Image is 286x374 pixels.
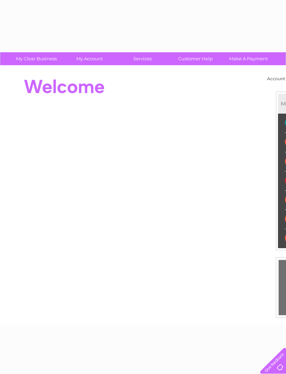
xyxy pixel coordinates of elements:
[8,52,65,65] a: My Clear Business
[167,52,224,65] a: Customer Help
[220,52,277,65] a: Make A Payment
[61,52,118,65] a: My Account
[114,52,171,65] a: Services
